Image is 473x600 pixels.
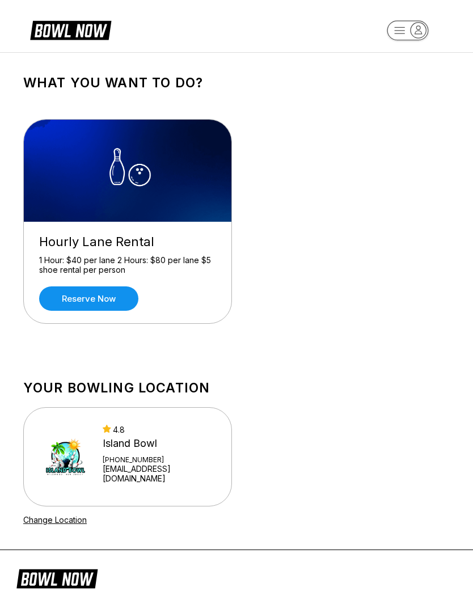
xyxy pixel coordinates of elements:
[24,120,233,222] img: Hourly Lane Rental
[103,455,217,464] div: [PHONE_NUMBER]
[39,234,216,250] div: Hourly Lane Rental
[23,380,450,396] h1: Your bowling location
[103,425,217,434] div: 4.8
[39,425,92,488] img: Island Bowl
[23,515,87,525] a: Change Location
[23,75,450,91] h1: What you want to do?
[39,286,138,311] a: Reserve now
[103,464,217,483] a: [EMAIL_ADDRESS][DOMAIN_NAME]
[103,437,217,450] div: Island Bowl
[39,255,216,275] div: 1 Hour: $40 per lane 2 Hours: $80 per lane $5 shoe rental per person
